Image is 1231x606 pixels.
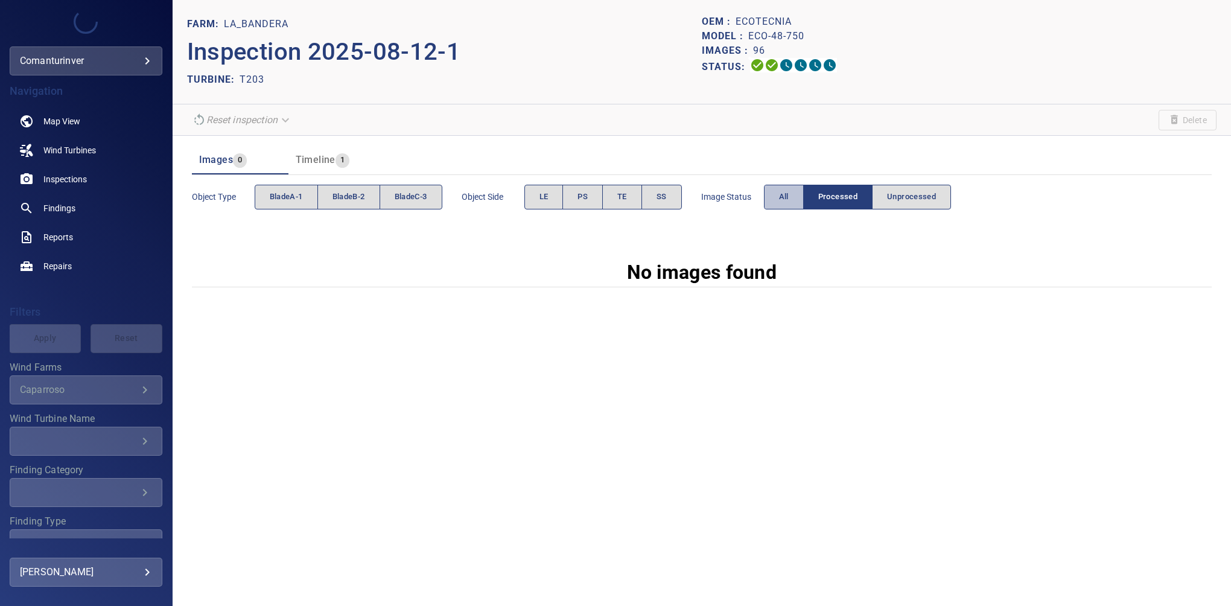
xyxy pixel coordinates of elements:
div: objectType [255,185,442,209]
p: ECO-48-750 [748,29,804,43]
p: FARM: [187,17,224,31]
p: TURBINE: [187,72,240,87]
div: Wind Farms [10,375,162,404]
p: Model : [702,29,748,43]
h4: Navigation [10,85,162,97]
svg: Classification 0% [822,58,837,72]
div: Caparroso [20,384,138,395]
span: Processed [818,190,857,204]
p: 96 [753,43,765,58]
span: Images [199,154,233,165]
p: La_Bandera [224,17,288,31]
em: Reset inspection [206,114,278,126]
label: Wind Turbine Name [10,414,162,424]
div: Reset inspection [187,109,297,130]
div: Wind Turbine Name [10,427,162,456]
button: bladeA-1 [255,185,318,209]
span: PS [577,190,588,204]
button: All [764,185,804,209]
div: Finding Category [10,478,162,507]
a: inspections noActive [10,165,162,194]
div: Unable to reset the inspection due to your user permissions [187,109,297,130]
label: Finding Category [10,465,162,475]
h4: Filters [10,306,162,318]
span: Wind Turbines [43,144,96,156]
span: 1 [336,153,349,167]
span: LE [539,190,549,204]
span: SS [657,190,667,204]
span: Map View [43,115,80,127]
p: ecotecnia [736,14,792,29]
svg: Uploading 100% [750,58,765,72]
a: findings noActive [10,194,162,223]
a: repairs noActive [10,252,162,281]
span: All [779,190,789,204]
button: PS [562,185,603,209]
button: Processed [803,185,873,209]
label: Wind Farms [10,363,162,372]
svg: ML Processing 0% [794,58,808,72]
span: bladeA-1 [270,190,303,204]
div: [PERSON_NAME] [20,563,152,582]
p: Inspection 2025-08-12-1 [187,34,702,70]
span: Unprocessed [887,190,936,204]
p: T203 [240,72,264,87]
svg: Matching 0% [808,58,822,72]
div: comanturinver [10,46,162,75]
div: Finding Type [10,529,162,558]
button: bladeB-2 [317,185,380,209]
a: map noActive [10,107,162,136]
span: Object Side [462,191,524,203]
p: Status: [702,58,750,75]
span: TE [617,190,627,204]
span: Findings [43,202,75,214]
span: Image Status [701,191,764,203]
p: OEM : [702,14,736,29]
span: Timeline [296,154,336,165]
span: Reports [43,231,73,243]
button: LE [524,185,564,209]
svg: Selecting 0% [779,58,794,72]
div: comanturinver [20,51,152,71]
button: Unprocessed [872,185,951,209]
a: reports noActive [10,223,162,252]
span: Unable to delete the inspection due to your user permissions [1159,110,1217,130]
p: No images found [627,258,777,287]
p: Images : [702,43,753,58]
button: TE [602,185,642,209]
svg: Data Formatted 100% [765,58,779,72]
div: imageStatus [764,185,952,209]
span: bladeB-2 [332,190,365,204]
label: Finding Type [10,517,162,526]
a: windturbines noActive [10,136,162,165]
span: Object type [192,191,255,203]
span: 0 [233,153,247,167]
div: objectSide [524,185,682,209]
button: SS [641,185,682,209]
span: bladeC-3 [395,190,427,204]
span: Inspections [43,173,87,185]
span: Repairs [43,260,72,272]
button: bladeC-3 [380,185,442,209]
